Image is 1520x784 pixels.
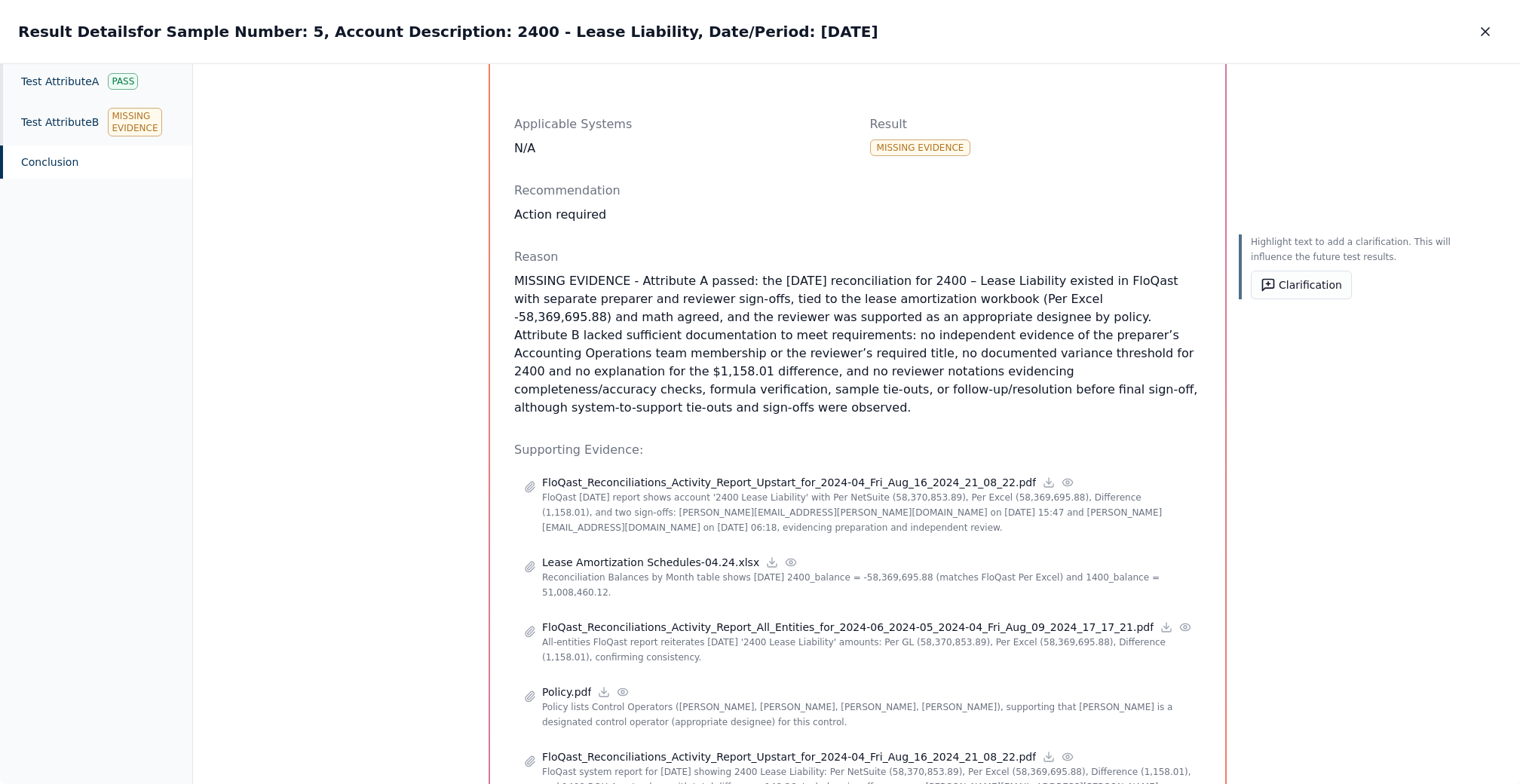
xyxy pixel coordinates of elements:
[18,21,878,42] h2: Result Details for Sample Number: 5, Account Description: 2400 - Lease Liability, Date/Period: [D...
[108,73,138,90] div: Pass
[1042,750,1056,764] a: Download file
[1251,271,1352,299] button: Clarification
[1251,234,1456,265] p: Highlight text to add a clarification. This will influence the future test results.
[514,139,846,158] div: N/A
[514,248,1201,266] p: Reason
[108,108,161,136] div: Missing Evidence
[514,272,1201,417] p: MISSING EVIDENCE - Attribute A passed: the [DATE] reconciliation for 2400 – Lease Liability exist...
[597,685,611,699] a: Download file
[514,206,1201,224] div: Action required
[542,570,1191,600] p: Reconciliation Balances by Month table shows [DATE] 2400_balance = -58,369,695.88 (matches FloQas...
[1042,476,1056,489] a: Download file
[514,115,846,133] p: Applicable Systems
[542,700,1191,730] p: Policy lists Control Operators ([PERSON_NAME], [PERSON_NAME], [PERSON_NAME], [PERSON_NAME]), supp...
[542,490,1191,535] p: FloQast [DATE] report shows account '2400 Lease Liability' with Per NetSuite (58,370,853.89), Per...
[542,684,591,700] p: Policy.pdf
[765,556,779,569] a: Download file
[514,182,1201,200] p: Recommendation
[542,635,1191,665] p: All-entities FloQast report reiterates [DATE] '2400 Lease Liability' amounts: Per GL (58,370,853....
[542,475,1036,490] p: FloQast_Reconciliations_Activity_Report_Upstart_for_2024-04_Fri_Aug_16_2024_21_08_22.pdf
[542,555,759,570] p: Lease Amortization Schedules-04.24.xlsx
[870,115,1202,133] p: Result
[542,749,1036,764] p: FloQast_Reconciliations_Activity_Report_Upstart_for_2024-04_Fri_Aug_16_2024_21_08_22.pdf
[1160,620,1173,634] a: Download file
[870,139,971,156] div: Missing Evidence
[542,620,1154,635] p: FloQast_Reconciliations_Activity_Report_All_Entities_for_2024-06_2024-05_2024-04_Fri_Aug_09_2024_...
[514,441,1201,459] p: Supporting Evidence:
